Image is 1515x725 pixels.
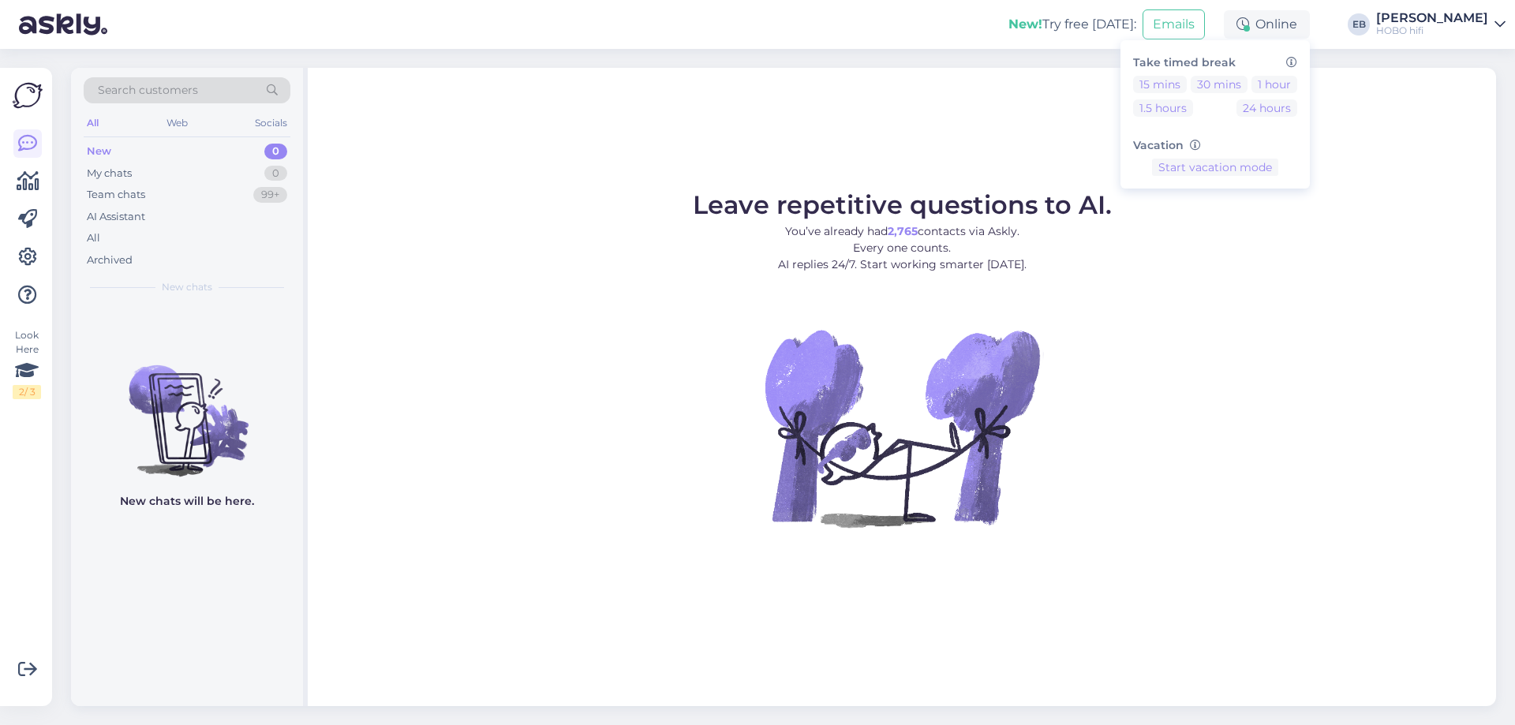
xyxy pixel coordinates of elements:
div: 0 [264,166,287,181]
div: Archived [87,252,133,268]
div: EB [1348,13,1370,36]
div: HOBO hifi [1376,24,1488,37]
h6: Take timed break [1133,56,1297,69]
div: 99+ [253,187,287,203]
div: Online [1224,10,1310,39]
a: [PERSON_NAME]HOBO hifi [1376,12,1506,37]
p: You’ve already had contacts via Askly. Every one counts. AI replies 24/7. Start working smarter [... [693,223,1112,273]
img: No chats [71,337,303,479]
div: AI Assistant [87,209,145,225]
span: Search customers [98,82,198,99]
div: Team chats [87,187,145,203]
button: Start vacation mode [1152,159,1278,176]
img: Askly Logo [13,80,43,110]
button: 30 mins [1191,76,1248,93]
div: New [87,144,111,159]
p: New chats will be here. [120,493,254,510]
button: 15 mins [1133,76,1187,93]
div: 2 / 3 [13,385,41,399]
img: No Chat active [760,286,1044,570]
div: Socials [252,113,290,133]
button: 1.5 hours [1133,99,1193,117]
span: New chats [162,280,212,294]
div: Web [163,113,191,133]
b: 2,765 [888,224,918,238]
div: Look Here [13,328,41,399]
button: 1 hour [1251,76,1297,93]
div: Try free [DATE]: [1008,15,1136,34]
div: All [87,230,100,246]
span: Leave repetitive questions to AI. [693,189,1112,220]
h6: Vacation [1133,139,1297,152]
div: All [84,113,102,133]
button: Emails [1143,9,1205,39]
div: [PERSON_NAME] [1376,12,1488,24]
b: New! [1008,17,1042,32]
div: My chats [87,166,132,181]
div: 0 [264,144,287,159]
button: 24 hours [1236,99,1297,117]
